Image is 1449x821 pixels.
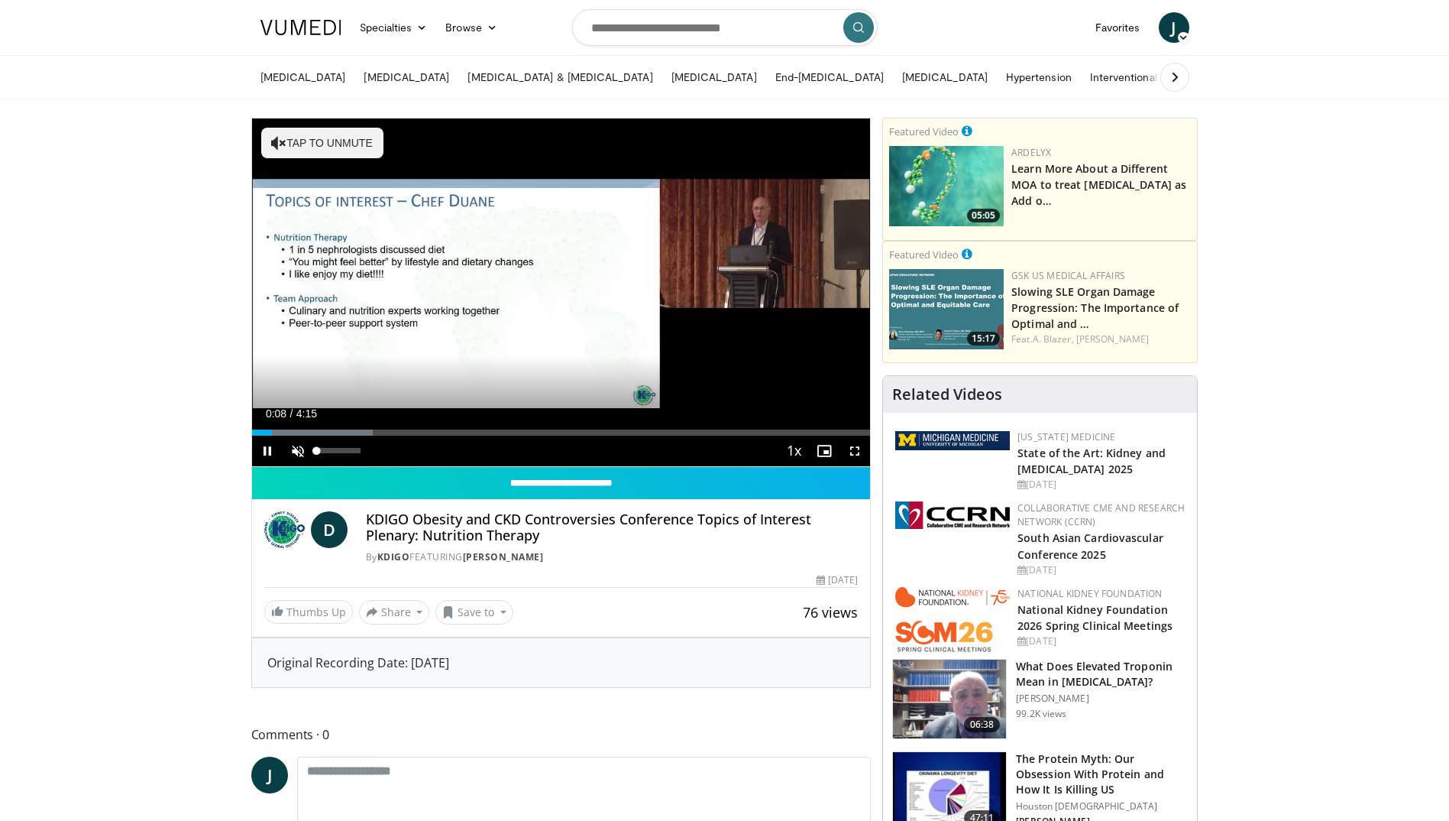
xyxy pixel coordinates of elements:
a: [MEDICAL_DATA] [251,62,355,92]
a: KDIGO [377,550,410,563]
span: 15:17 [967,332,1000,346]
a: 06:38 What Does Elevated Troponin Mean in [MEDICAL_DATA]? [PERSON_NAME] 99.2K views [892,659,1188,740]
img: e6d17344-fbfb-4f72-bd0b-67fd5f7f5bb5.png.150x105_q85_crop-smart_upscale.png [889,146,1004,226]
h4: KDIGO Obesity and CKD Controversies Conference Topics of Interest Plenary: Nutrition Therapy [366,511,858,544]
a: [US_STATE] Medicine [1017,430,1115,443]
div: [DATE] [1017,563,1185,577]
a: Browse [436,12,506,43]
a: J [251,757,288,793]
h4: Related Videos [892,385,1002,404]
img: 79503c0a-d5ce-4e31-88bd-91ebf3c563fb.png.150x105_q85_autocrop_double_scale_upscale_version-0.2.png [895,587,1010,652]
button: Save to [435,600,513,625]
a: End-[MEDICAL_DATA] [766,62,893,92]
span: 76 views [803,603,858,621]
button: Tap to unmute [261,128,383,158]
div: Volume Level [317,448,361,453]
p: [PERSON_NAME] [1016,693,1188,705]
a: National Kidney Foundation [1017,587,1162,600]
a: 15:17 [889,269,1004,349]
a: [MEDICAL_DATA] [662,62,766,92]
div: By FEATURING [366,550,858,564]
button: Share [359,600,430,625]
a: [MEDICAL_DATA] & [MEDICAL_DATA] [458,62,661,92]
a: National Kidney Foundation 2026 Spring Clinical Meetings [1017,602,1172,633]
div: [DATE] [1017,634,1185,648]
span: 06:38 [964,717,1001,732]
a: D [311,511,348,548]
button: Playback Rate [778,436,809,466]
img: KDIGO [264,511,305,548]
button: Fullscreen [839,436,870,466]
a: Interventional Nephrology [1081,62,1226,92]
a: Thumbs Up [264,600,353,624]
button: Pause [252,436,283,466]
img: VuMedi Logo [260,20,341,35]
div: [DATE] [1017,478,1185,492]
a: [MEDICAL_DATA] [354,62,458,92]
a: Learn More About a Different MOA to treat [MEDICAL_DATA] as Add o… [1011,161,1186,208]
h3: What Does Elevated Troponin Mean in [MEDICAL_DATA]? [1016,659,1188,690]
a: GSK US Medical Affairs [1011,269,1125,282]
a: [PERSON_NAME] [1076,333,1149,346]
span: 05:05 [967,209,1000,222]
a: [MEDICAL_DATA] [893,62,997,92]
div: Feat. [1011,333,1191,346]
h3: The Protein Myth: Our Obsession With Protein and How It Is Killing US [1016,751,1188,797]
img: 98daf78a-1d22-4ebe-927e-10afe95ffd94.150x105_q85_crop-smart_upscale.jpg [893,660,1006,739]
img: 5ed80e7a-0811-4ad9-9c3a-04de684f05f4.png.150x105_q85_autocrop_double_scale_upscale_version-0.2.png [895,431,1010,450]
a: Ardelyx [1011,146,1051,159]
img: dff207f3-9236-4a51-a237-9c7125d9f9ab.png.150x105_q85_crop-smart_upscale.jpg [889,269,1004,349]
div: Progress Bar [252,430,871,436]
div: [DATE] [817,573,858,587]
span: Comments 0 [251,725,872,745]
a: A. Blazer, [1033,333,1074,346]
a: Slowing SLE Organ Damage Progression: The Importance of Optimal and … [1011,284,1179,331]
a: Specialties [351,12,437,43]
a: Collaborative CME and Research Network (CCRN) [1017,501,1185,528]
video-js: Video Player [252,118,871,467]
input: Search topics, interventions [572,9,878,46]
a: State of the Art: Kidney and [MEDICAL_DATA] 2025 [1017,446,1166,476]
p: Houston [DEMOGRAPHIC_DATA] [1016,800,1188,813]
small: Featured Video [889,125,959,138]
a: South Asian Cardiovascular Conference 2025 [1017,531,1163,561]
a: Hypertension [997,62,1081,92]
a: J [1159,12,1189,43]
small: Featured Video [889,248,959,261]
div: Original Recording Date: [DATE] [267,654,855,672]
a: Favorites [1086,12,1150,43]
img: a04ee3ba-8487-4636-b0fb-5e8d268f3737.png.150x105_q85_autocrop_double_scale_upscale_version-0.2.png [895,501,1010,529]
a: 05:05 [889,146,1004,226]
button: Unmute [283,436,313,466]
span: / [290,407,293,420]
button: Enable picture-in-picture mode [809,436,839,466]
span: 0:08 [266,407,286,420]
span: 4:15 [296,407,317,420]
a: [PERSON_NAME] [463,550,544,563]
p: 99.2K views [1016,708,1066,720]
